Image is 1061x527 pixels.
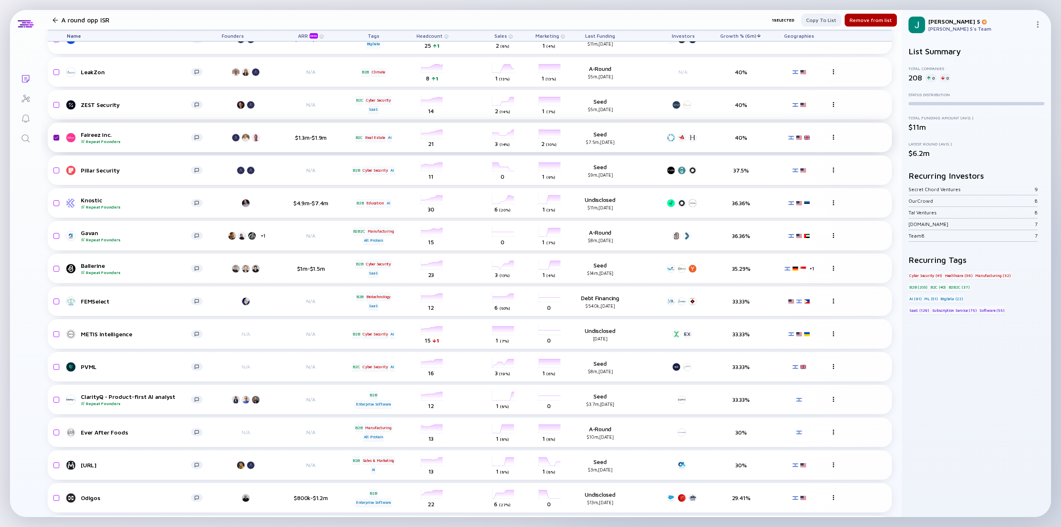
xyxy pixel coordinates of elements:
[800,168,807,172] img: United States Flag
[81,401,191,406] div: Repeat Founders
[831,69,836,74] img: Menu
[714,68,768,75] div: 40%
[573,327,627,341] div: Undisclosed
[369,489,378,497] div: B2B
[800,103,807,107] img: United States Flag
[792,168,799,172] img: Israel Flag
[67,197,209,209] a: KnosticRepeat Founders
[979,306,1005,314] div: Software (55)
[788,299,795,304] img: United States Flag
[310,33,318,39] div: beta
[60,30,209,41] div: Name
[714,429,768,436] div: 30%
[940,294,964,303] div: BigData (22)
[573,196,627,210] div: Undisclosed
[284,233,338,239] div: N/A
[845,14,897,27] button: Remove from list
[81,363,191,370] div: PVML
[925,74,936,82] div: 0
[796,234,802,238] img: United States Flag
[573,98,627,112] div: Seed
[390,363,395,371] div: AI
[242,429,250,435] div: N/A
[788,332,795,336] img: Israel Flag
[573,360,627,374] div: Seed
[714,363,768,370] div: 33.33%
[362,456,395,464] div: Sales & Marketing
[284,298,338,304] div: N/A
[573,458,627,472] div: Seed
[284,69,338,75] div: N/A
[573,467,627,472] div: $3m, [DATE]
[908,198,1034,204] div: OurCrowd
[796,136,802,140] img: United States Flag
[573,41,627,46] div: $11m, [DATE]
[784,267,791,271] img: Israel Flag
[804,332,810,336] img: Ukraine Flag
[81,393,191,406] div: ClarityQ - Product-first AI analyst
[284,199,338,206] div: $4.9m-$7.4m
[714,461,768,469] div: 30%
[387,134,392,142] div: AI
[284,331,338,337] div: N/A
[81,429,191,436] div: Ever After Foods
[369,391,378,399] div: B2B
[573,434,627,440] div: $10m, [DATE]
[371,68,386,76] div: Climate
[573,205,627,210] div: $11m, [DATE]
[908,46,1044,56] h2: List Summary
[908,123,1044,131] div: $11m
[908,171,1044,180] h2: Recurring Investors
[573,500,627,505] div: $13m, [DATE]
[573,262,627,276] div: Seed
[573,393,627,407] div: Seed
[908,17,925,33] img: Jon Profile Picture
[573,270,627,276] div: $14m, [DATE]
[352,227,366,235] div: B2B2C
[573,294,627,308] div: Debt Financing
[67,262,209,275] a: BallerineRepeat Founders
[714,232,768,239] div: 36.36%
[908,92,1044,97] div: Status Distribution
[780,30,818,41] div: Geographies
[284,429,338,435] div: N/A
[800,365,807,369] img: United Kingdom Flag
[714,101,768,108] div: 40%
[352,456,361,464] div: B2B
[831,200,836,205] img: Menu
[356,292,364,301] div: B2B
[363,236,384,245] div: Alt Protein
[944,271,974,279] div: Healthcare (36)
[284,396,338,403] div: N/A
[355,498,392,507] div: Enterprise Software
[804,201,810,205] img: Estonia Flag
[908,233,1035,239] div: Team8
[796,332,802,336] img: United States Flag
[352,330,361,338] div: B2B
[362,330,388,338] div: Cyber Security
[242,331,250,337] div: N/A
[81,204,191,209] div: Repeat Founders
[923,294,939,303] div: ML (51)
[365,260,392,268] div: Cyber Security
[10,68,41,88] a: Lists
[81,197,191,209] div: Knostic
[242,364,250,370] div: N/A
[800,463,807,467] img: United States Flag
[573,139,627,145] div: $7.5m, [DATE]
[10,128,41,148] a: Search
[908,283,928,291] div: B2B (205)
[796,398,802,402] img: Israel Flag
[831,430,836,435] img: Menu
[804,136,810,140] img: United Kingdom Flag
[573,491,627,505] div: Undisclosed
[714,330,768,338] div: 33.33%
[81,270,191,275] div: Repeat Founders
[573,238,627,243] div: $8m, [DATE]
[390,330,395,338] div: AI
[908,255,1044,265] h2: Recurring Tags
[831,168,836,172] img: Menu
[67,131,209,144] a: Faireez inc.Repeat Founders
[801,14,841,27] button: Copy to list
